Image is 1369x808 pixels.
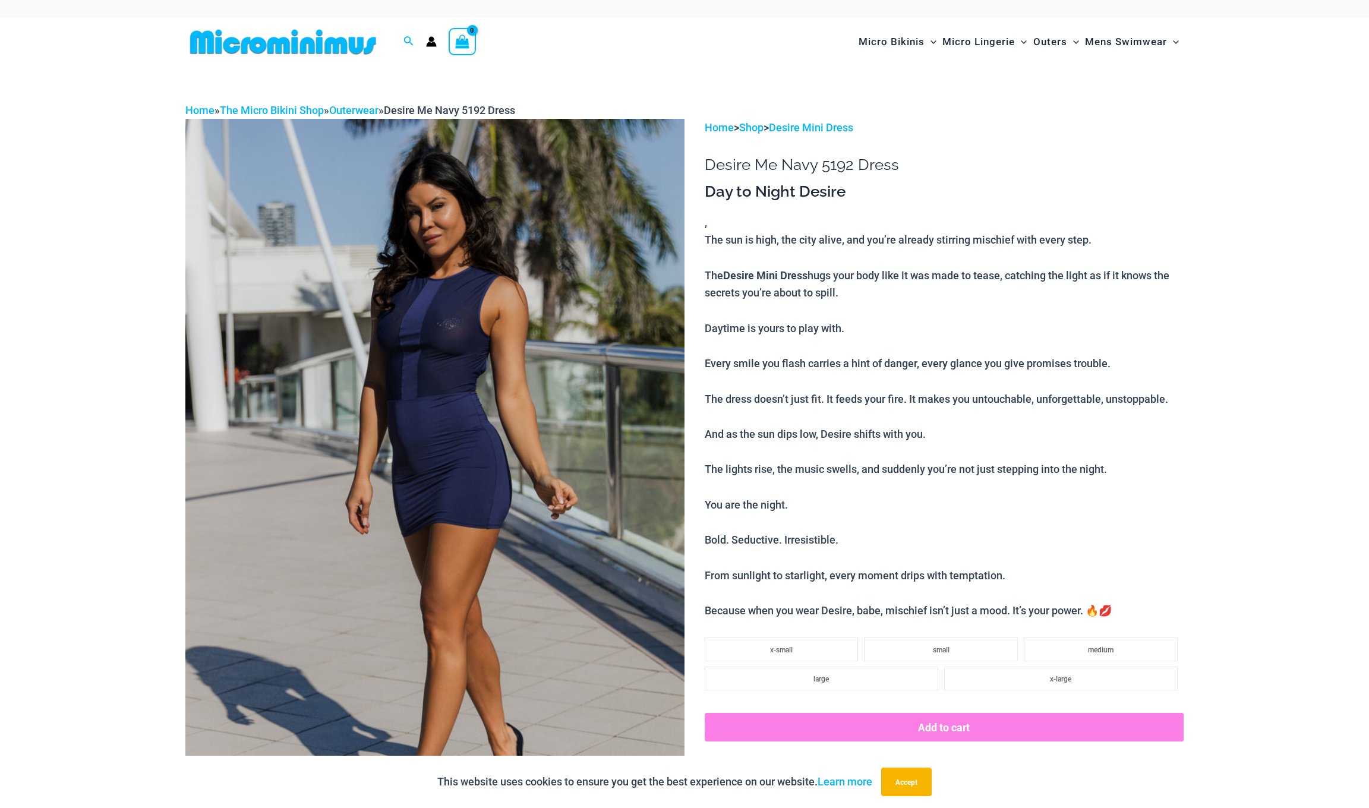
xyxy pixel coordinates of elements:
[1085,27,1167,57] span: Mens Swimwear
[1050,675,1071,683] span: x-large
[705,119,1184,137] p: > >
[1167,27,1179,57] span: Menu Toggle
[185,104,215,116] a: Home
[705,231,1184,619] p: The sun is high, the city alive, and you’re already stirring mischief with every step. The hugs y...
[881,768,932,796] button: Accept
[384,104,515,116] span: Desire Me Navy 5192 Dress
[705,637,859,661] li: x-small
[769,121,853,134] a: Desire Mini Dress
[723,268,807,282] b: Desire Mini Dress
[1088,646,1114,654] span: medium
[220,104,324,116] a: The Micro Bikini Shop
[939,24,1030,60] a: Micro LingerieMenu ToggleMenu Toggle
[1015,27,1027,57] span: Menu Toggle
[705,182,1184,620] div: ,
[859,27,925,57] span: Micro Bikinis
[449,28,476,55] a: View Shopping Cart, empty
[1024,637,1178,661] li: medium
[437,773,872,791] p: This website uses cookies to ensure you get the best experience on our website.
[185,104,515,116] span: » » »
[1030,24,1082,60] a: OutersMenu ToggleMenu Toggle
[705,156,1184,174] h1: Desire Me Navy 5192 Dress
[1033,27,1067,57] span: Outers
[403,34,414,49] a: Search icon link
[856,24,939,60] a: Micro BikinisMenu ToggleMenu Toggle
[329,104,378,116] a: Outerwear
[1082,24,1182,60] a: Mens SwimwearMenu ToggleMenu Toggle
[705,713,1184,741] button: Add to cart
[942,27,1015,57] span: Micro Lingerie
[705,182,1184,202] h3: Day to Night Desire
[818,775,872,788] a: Learn more
[944,667,1178,690] li: x-large
[705,667,938,690] li: large
[813,675,829,683] span: large
[933,646,950,654] span: small
[185,29,381,55] img: MM SHOP LOGO FLAT
[770,646,793,654] span: x-small
[864,637,1018,661] li: small
[705,121,734,134] a: Home
[925,27,936,57] span: Menu Toggle
[739,121,764,134] a: Shop
[1067,27,1079,57] span: Menu Toggle
[426,36,437,47] a: Account icon link
[854,22,1184,62] nav: Site Navigation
